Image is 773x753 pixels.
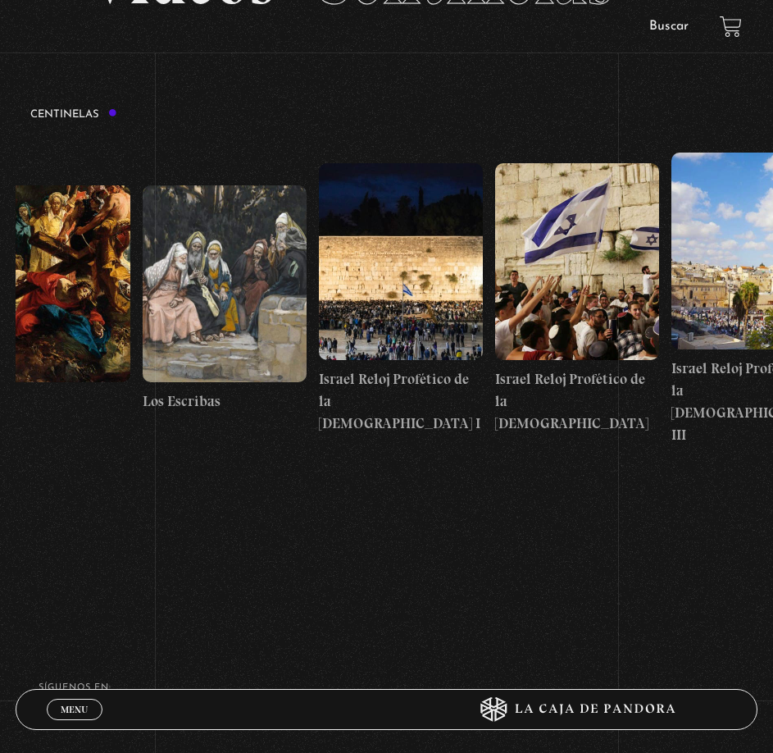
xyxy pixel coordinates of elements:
a: Israel Reloj Profético de la [DEMOGRAPHIC_DATA] I [319,136,483,462]
a: Israel Reloj Profético de la [DEMOGRAPHIC_DATA] [495,136,659,462]
h4: Israel Reloj Profético de la [DEMOGRAPHIC_DATA] [495,368,659,435]
a: Buscar [649,20,689,33]
h4: Israel Reloj Profético de la [DEMOGRAPHIC_DATA] I [319,368,483,435]
span: Menu [61,705,88,714]
a: View your shopping cart [720,16,742,38]
h4: SÍguenos en: [39,683,734,692]
h4: Los Escribas [143,390,307,413]
span: Cerrar [55,719,93,730]
a: Los Escribas [143,136,307,462]
h3: Centinelas [30,108,117,120]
